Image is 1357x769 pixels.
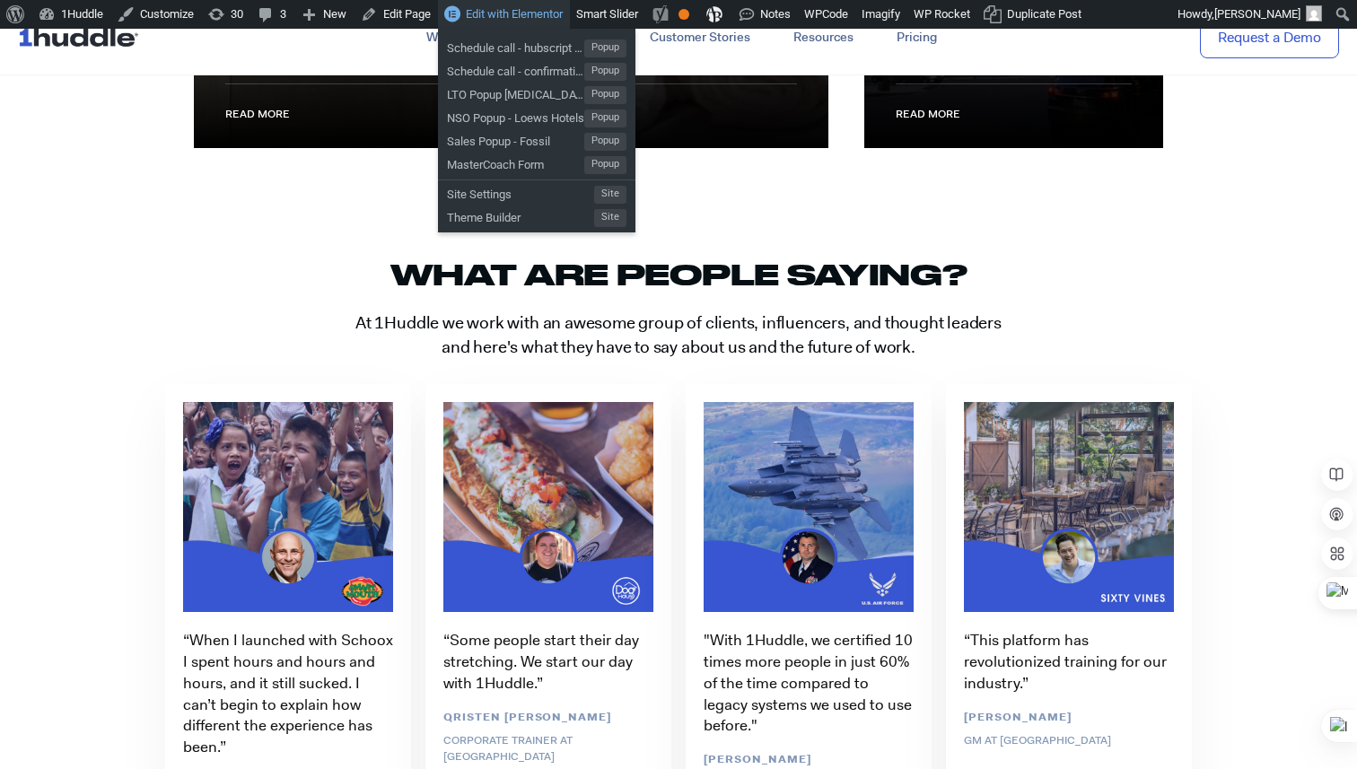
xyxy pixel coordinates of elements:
[438,81,635,104] a: LTO Popup [MEDICAL_DATA]Popup
[438,180,635,204] a: Site SettingsSite
[584,86,626,104] span: Popup
[896,98,982,130] a: Read more
[438,151,635,174] a: MasterCoach FormPopup
[438,34,635,57] a: Schedule call - hubscript calendarPopup
[584,133,626,151] span: Popup
[176,256,1181,293] h2: What are people saying?
[447,57,584,81] span: Schedule call - confirmation calendar
[355,311,1002,359] h2: At 1Huddle we work with an awesome group of clients, influencers, and thought leaders and here's ...
[772,22,875,54] a: Resources
[447,151,584,174] span: MasterCoach Form
[447,127,584,151] span: Sales Popup - Fossil
[1200,15,1339,59] a: Request a Demo
[438,127,635,151] a: Sales Popup - FossilPopup
[18,20,146,54] img: ...
[438,104,635,127] a: NSO Popup - Loews HotelsPopup
[447,81,584,104] span: LTO Popup [MEDICAL_DATA]
[447,34,584,57] span: Schedule call - hubscript calendar
[447,180,594,204] span: Site Settings
[225,98,311,130] a: Read more
[628,22,772,54] a: Customer Stories
[438,57,635,81] a: Schedule call - confirmation calendarPopup
[1214,7,1300,21] span: [PERSON_NAME]
[584,39,626,57] span: Popup
[678,9,689,20] div: OK
[447,204,594,227] span: Theme Builder
[405,22,530,54] a: Why 1Huddle?
[875,22,959,54] a: Pricing
[438,204,635,227] a: Theme BuilderSite
[594,209,626,227] span: Site
[466,7,563,21] span: Edit with Elementor
[584,156,626,174] span: Popup
[447,104,584,127] span: NSO Popup - Loews Hotels
[584,109,626,127] span: Popup
[594,186,626,204] span: Site
[584,63,626,81] span: Popup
